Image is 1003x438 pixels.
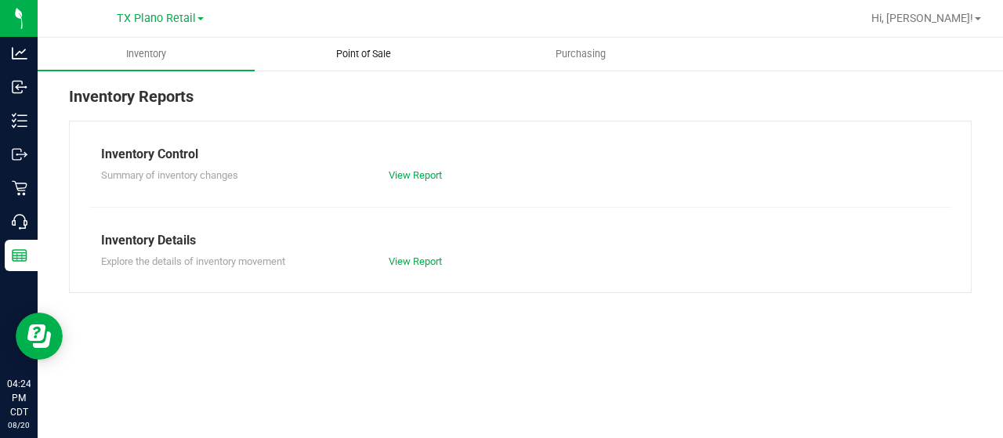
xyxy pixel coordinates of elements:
[16,313,63,360] iframe: Resource center
[12,214,27,230] inline-svg: Call Center
[12,79,27,95] inline-svg: Inbound
[7,419,31,431] p: 08/20
[38,38,255,71] a: Inventory
[7,377,31,419] p: 04:24 PM CDT
[315,47,412,61] span: Point of Sale
[101,255,285,267] span: Explore the details of inventory movement
[389,169,442,181] a: View Report
[105,47,187,61] span: Inventory
[101,169,238,181] span: Summary of inventory changes
[255,38,472,71] a: Point of Sale
[389,255,442,267] a: View Report
[871,12,973,24] span: Hi, [PERSON_NAME]!
[69,85,972,121] div: Inventory Reports
[12,113,27,129] inline-svg: Inventory
[534,47,627,61] span: Purchasing
[12,248,27,263] inline-svg: Reports
[12,147,27,162] inline-svg: Outbound
[12,45,27,61] inline-svg: Analytics
[101,231,940,250] div: Inventory Details
[12,180,27,196] inline-svg: Retail
[101,145,940,164] div: Inventory Control
[472,38,689,71] a: Purchasing
[117,12,196,25] span: TX Plano Retail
